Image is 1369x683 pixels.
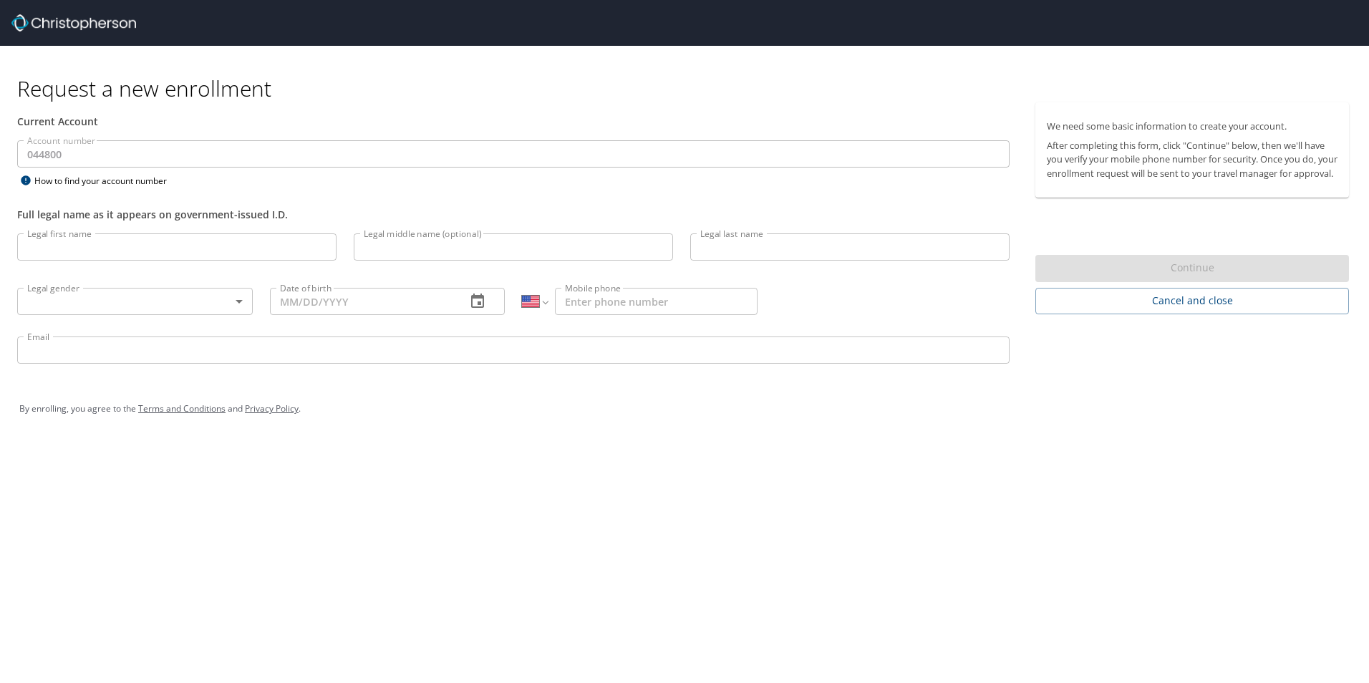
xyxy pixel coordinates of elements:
button: Cancel and close [1035,288,1349,314]
input: MM/DD/YYYY [270,288,455,315]
span: Cancel and close [1047,292,1337,310]
h1: Request a new enrollment [17,74,1360,102]
div: Full legal name as it appears on government-issued I.D. [17,207,1010,222]
a: Terms and Conditions [138,402,226,415]
img: cbt logo [11,14,136,32]
div: How to find your account number [17,172,196,190]
p: We need some basic information to create your account. [1047,120,1337,133]
div: Current Account [17,114,1010,129]
a: Privacy Policy [245,402,299,415]
p: After completing this form, click "Continue" below, then we'll have you verify your mobile phone ... [1047,139,1337,180]
div: ​ [17,288,253,315]
input: Enter phone number [555,288,758,315]
div: By enrolling, you agree to the and . [19,391,1350,427]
